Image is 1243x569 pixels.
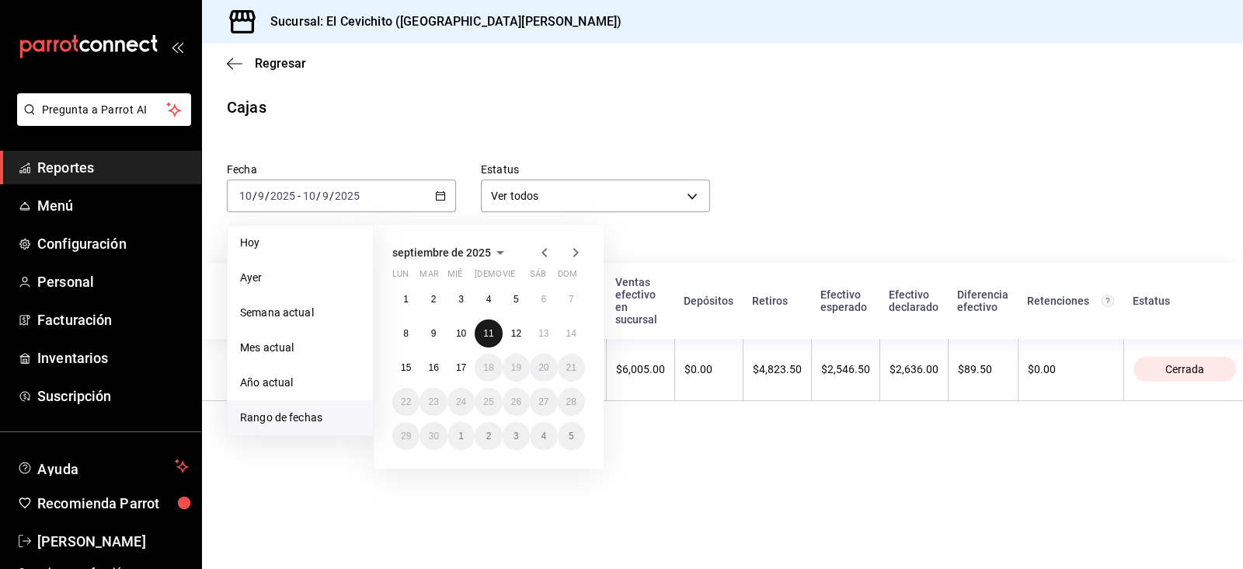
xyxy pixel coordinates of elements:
span: Año actual [240,375,360,391]
button: 4 de octubre de 2025 [530,422,557,450]
span: Personal [37,271,189,292]
abbr: 26 de septiembre de 2025 [511,396,521,407]
button: 14 de septiembre de 2025 [558,319,585,347]
abbr: martes [420,269,438,285]
span: Regresar [255,56,306,71]
input: -- [257,190,265,202]
abbr: 3 de septiembre de 2025 [458,294,464,305]
button: 10 de septiembre de 2025 [447,319,475,347]
div: $0.00 [1028,363,1114,375]
span: Hoy [240,235,360,251]
input: ---- [334,190,360,202]
span: Facturación [37,309,189,330]
abbr: miércoles [447,269,462,285]
button: 5 de octubre de 2025 [558,422,585,450]
label: Fecha [227,164,456,175]
span: Reportes [37,157,189,178]
button: 19 de septiembre de 2025 [503,354,530,382]
div: Efectivo esperado [820,288,870,313]
abbr: 16 de septiembre de 2025 [428,362,438,373]
button: 16 de septiembre de 2025 [420,354,447,382]
span: Recomienda Parrot [37,493,189,514]
button: 9 de septiembre de 2025 [420,319,447,347]
abbr: 21 de septiembre de 2025 [566,362,576,373]
button: 3 de septiembre de 2025 [447,285,475,313]
span: Semana actual [240,305,360,321]
abbr: 4 de octubre de 2025 [541,431,546,442]
span: septiembre de 2025 [392,246,491,259]
button: 27 de septiembre de 2025 [530,388,557,416]
div: $0.00 [684,363,733,375]
svg: Total de retenciones de propinas registradas [1102,295,1114,307]
div: Depósitos [684,295,733,307]
abbr: domingo [558,269,577,285]
button: 26 de septiembre de 2025 [503,388,530,416]
button: 7 de septiembre de 2025 [558,285,585,313]
div: $4,823.50 [753,363,802,375]
abbr: 9 de septiembre de 2025 [431,328,437,339]
span: Ayuda [37,457,169,476]
span: Ayer [240,270,360,286]
button: 23 de septiembre de 2025 [420,388,447,416]
span: Mes actual [240,340,360,356]
span: Pregunta a Parrot AI [42,102,167,118]
span: Inventarios [37,347,189,368]
abbr: 8 de septiembre de 2025 [403,328,409,339]
abbr: 7 de septiembre de 2025 [569,294,574,305]
abbr: 28 de septiembre de 2025 [566,396,576,407]
div: $2,636.00 [890,363,938,375]
button: 6 de septiembre de 2025 [530,285,557,313]
button: 15 de septiembre de 2025 [392,354,420,382]
button: 1 de octubre de 2025 [447,422,475,450]
abbr: sábado [530,269,546,285]
abbr: 2 de septiembre de 2025 [431,294,437,305]
div: Cajas [227,96,266,119]
input: -- [322,190,329,202]
div: Retenciones [1027,295,1114,307]
abbr: 11 de septiembre de 2025 [483,328,493,339]
input: -- [239,190,252,202]
button: 30 de septiembre de 2025 [420,422,447,450]
span: / [252,190,257,202]
div: Efectivo declarado [889,288,938,313]
abbr: 15 de septiembre de 2025 [401,362,411,373]
abbr: lunes [392,269,409,285]
abbr: viernes [503,269,515,285]
button: 13 de septiembre de 2025 [530,319,557,347]
button: 22 de septiembre de 2025 [392,388,420,416]
button: 25 de septiembre de 2025 [475,388,502,416]
input: -- [302,190,316,202]
button: septiembre de 2025 [392,243,510,262]
abbr: 1 de octubre de 2025 [458,431,464,442]
button: open_drawer_menu [171,40,183,53]
button: Pregunta a Parrot AI [17,93,191,126]
button: 11 de septiembre de 2025 [475,319,502,347]
span: - [298,190,301,202]
abbr: 10 de septiembre de 2025 [456,328,466,339]
button: 12 de septiembre de 2025 [503,319,530,347]
abbr: 14 de septiembre de 2025 [566,328,576,339]
button: 20 de septiembre de 2025 [530,354,557,382]
div: $2,546.50 [821,363,870,375]
button: 3 de octubre de 2025 [503,422,530,450]
label: Estatus [481,164,710,175]
span: / [265,190,270,202]
span: / [316,190,321,202]
button: 4 de septiembre de 2025 [475,285,502,313]
abbr: 24 de septiembre de 2025 [456,396,466,407]
div: Diferencia efectivo [957,288,1008,313]
h3: Sucursal: El Cevichito ([GEOGRAPHIC_DATA][PERSON_NAME]) [258,12,621,31]
button: 8 de septiembre de 2025 [392,319,420,347]
abbr: 13 de septiembre de 2025 [538,328,548,339]
abbr: 25 de septiembre de 2025 [483,396,493,407]
abbr: 17 de septiembre de 2025 [456,362,466,373]
button: 18 de septiembre de 2025 [475,354,502,382]
button: 28 de septiembre de 2025 [558,388,585,416]
button: 2 de octubre de 2025 [475,422,502,450]
div: Ver todos [481,180,710,212]
button: 1 de septiembre de 2025 [392,285,420,313]
div: Estatus [1133,295,1236,307]
button: 17 de septiembre de 2025 [447,354,475,382]
abbr: 5 de octubre de 2025 [569,431,574,442]
div: Retiros [752,295,802,307]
